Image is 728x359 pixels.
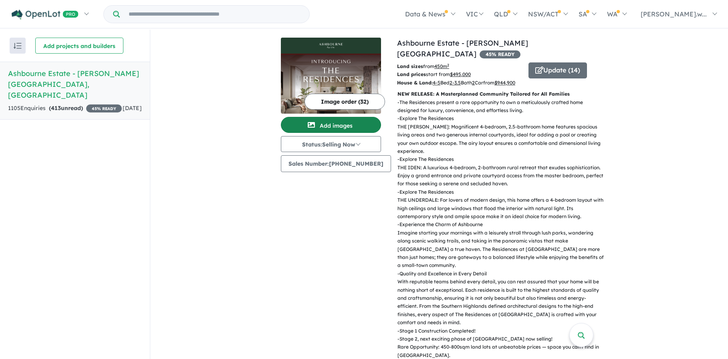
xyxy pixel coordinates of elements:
u: 2 [472,80,475,86]
img: Ashbourne Estate - Moss Vale Logo [284,41,378,50]
b: House & Land: [397,80,433,86]
h5: Ashbourne Estate - [PERSON_NAME][GEOGRAPHIC_DATA] , [GEOGRAPHIC_DATA] [8,68,142,100]
button: Sales Number:[PHONE_NUMBER] [281,155,391,172]
u: 450 m [434,63,449,69]
button: Update (14) [528,62,587,78]
span: [PERSON_NAME].w... [641,10,707,18]
span: [DATE] [123,104,142,112]
p: - The Residences present a rare opportunity to own a meticulously crafted home designed for luxur... [397,98,604,115]
button: Add images [281,117,381,133]
span: 45 % READY [480,50,520,58]
input: Try estate name, suburb, builder or developer [121,6,308,23]
span: 413 [51,104,61,112]
button: Image order (32) [305,94,385,110]
div: 1105 Enquir ies [8,104,122,113]
sup: 2 [447,63,449,67]
p: - Stage 1 Construction Completed! [397,327,604,335]
u: 4-5 [433,80,440,86]
u: $ 495,000 [450,71,471,77]
u: 2-3.5 [450,80,461,86]
p: NEW RELEASE: A Masterplanned Community Tailored for All Families [397,90,597,98]
p: - Explore The Residences THE IDEN: A luxurious 4-bedroom, 2-bathroom rural retreat that exudes so... [397,155,604,188]
a: Ashbourne Estate - [PERSON_NAME][GEOGRAPHIC_DATA] [397,38,528,58]
p: - Explore The Residences THE UNDERDALE: For lovers of modern design, this home offers a 4-bedroom... [397,188,604,221]
img: Openlot PRO Logo White [12,10,79,20]
p: - Explore The Residences THE [PERSON_NAME]: Magnificent 4-bedroom, 2.5-bathroom home features spa... [397,114,604,155]
p: Bed Bath Car from [397,79,522,87]
button: Status:Selling Now [281,136,381,152]
img: sort.svg [14,43,22,49]
p: start from [397,70,522,78]
b: Land prices [397,71,426,77]
a: Ashbourne Estate - Moss Vale LogoAshbourne Estate - Moss Vale [281,38,381,114]
b: Land sizes [397,63,423,69]
u: $ 944,900 [494,80,515,86]
p: - Experience the Charm of Ashbourne Imagine starting your mornings with a leisurely stroll throug... [397,221,604,269]
img: Ashbourne Estate - Moss Vale [281,54,381,114]
button: Add projects and builders [35,38,123,54]
span: 45 % READY [86,104,122,112]
p: from [397,62,522,70]
p: - Quality and Excellence in Every Detail With reputable teams behind every detail, you can rest a... [397,270,604,327]
strong: ( unread) [49,104,83,112]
